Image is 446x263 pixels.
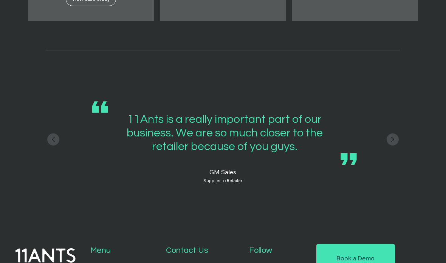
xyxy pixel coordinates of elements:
p: GM Sales [119,167,327,177]
span: Book a Demo [336,254,375,263]
p: Contact Us [166,244,243,257]
button: Previous [47,133,59,145]
p: Follow [249,244,310,257]
button: Next [387,133,399,145]
h4: 11Ants is a really important part of our business. We are so much closer to the retailer because ... [113,113,336,153]
p: Menu [90,244,159,257]
p: Supplier to Retailer [119,178,327,184]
